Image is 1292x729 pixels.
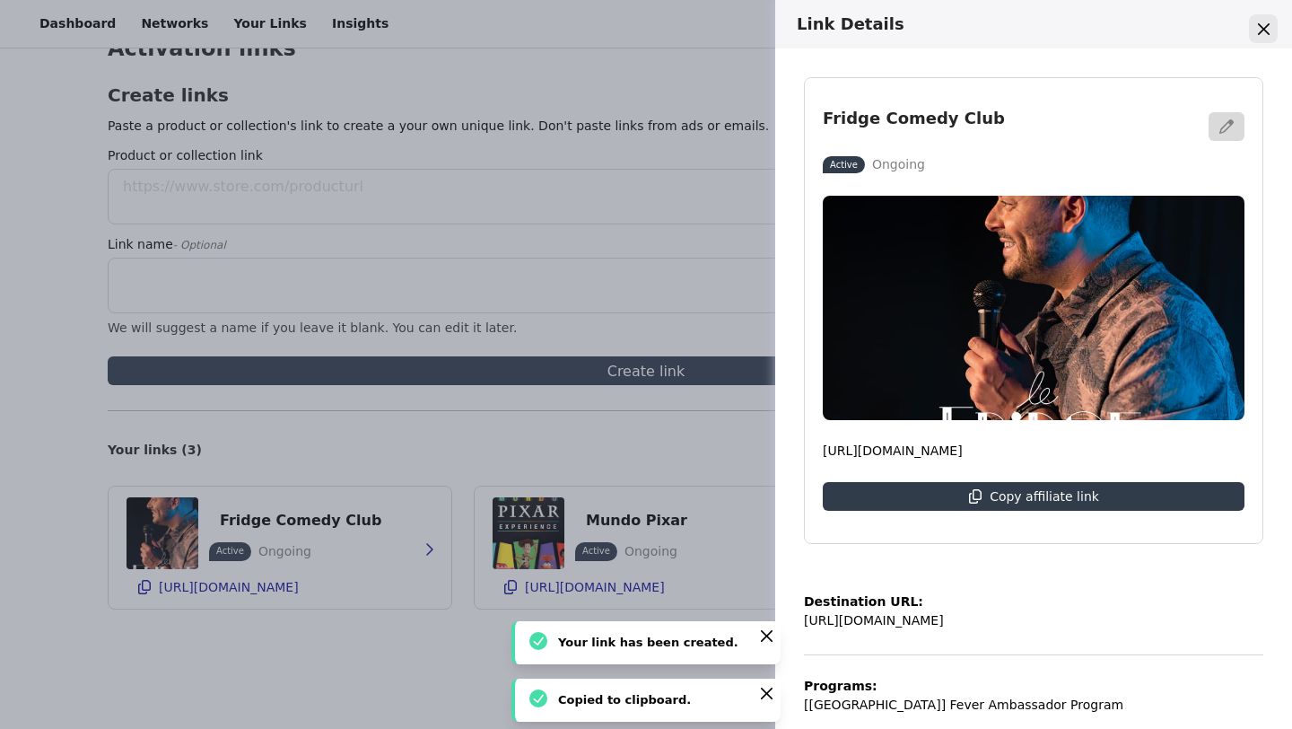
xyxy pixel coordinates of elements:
[804,696,1123,715] p: [[GEOGRAPHIC_DATA]] Fever Ambassador Program
[823,482,1244,511] button: Copy affiliate link
[823,196,1244,421] img: Fridge Comedy Club - Brussels - Tickets | Fever
[755,682,777,704] button: Close
[797,14,1247,34] h3: Link Details
[830,158,858,171] p: Active
[823,442,1244,461] p: [URL][DOMAIN_NAME]
[755,625,777,646] button: Close
[823,109,1005,128] h3: Fridge Comedy Club
[558,632,745,654] div: Your link has been created.
[1249,14,1278,43] button: Close
[872,155,925,174] p: Ongoing
[804,677,1123,696] p: Programs:
[990,489,1099,504] p: Copy affiliate link
[558,689,745,711] div: Copied to clipboard.
[804,611,944,630] p: [URL][DOMAIN_NAME]
[804,593,944,611] p: Destination URL:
